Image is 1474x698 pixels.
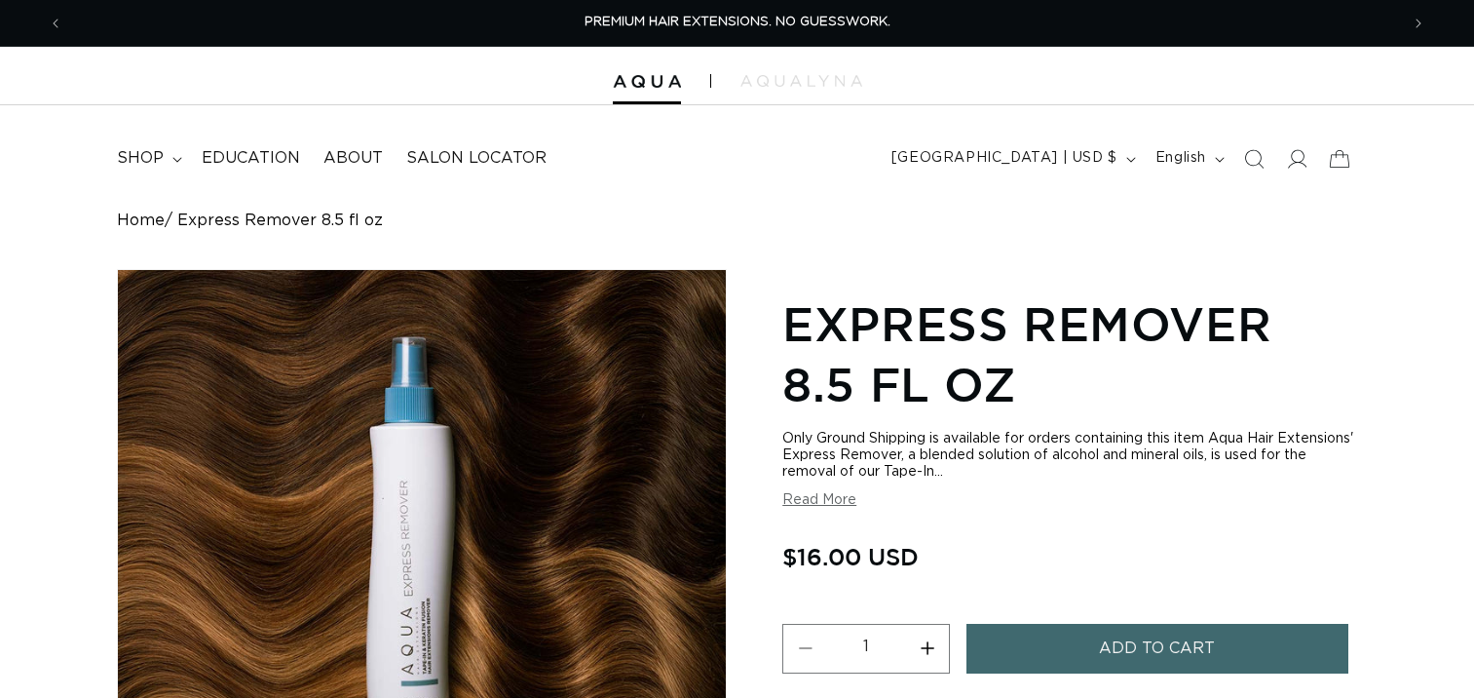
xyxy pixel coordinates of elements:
[1099,624,1215,674] span: Add to cart
[190,136,312,180] a: Education
[312,136,395,180] a: About
[782,293,1357,415] h1: Express Remover 8.5 fl oz
[1232,137,1275,180] summary: Search
[395,136,558,180] a: Salon Locator
[613,75,681,89] img: Aqua Hair Extensions
[1155,148,1206,169] span: English
[740,75,862,87] img: aqualyna.com
[966,624,1347,674] button: Add to cart
[880,140,1144,177] button: [GEOGRAPHIC_DATA] | USD $
[1144,140,1232,177] button: English
[117,212,1357,230] nav: breadcrumbs
[782,492,856,509] button: Read More
[782,431,1357,481] div: Only Ground Shipping is available for orders containing this item Aqua Hair Extensions' Express R...
[323,148,383,169] span: About
[117,148,164,169] span: shop
[34,5,77,42] button: Previous announcement
[202,148,300,169] span: Education
[406,148,547,169] span: Salon Locator
[105,136,190,180] summary: shop
[782,538,919,575] span: $16.00 USD
[891,148,1117,169] span: [GEOGRAPHIC_DATA] | USD $
[117,212,165,230] a: Home
[1397,5,1440,42] button: Next announcement
[585,16,890,28] span: PREMIUM HAIR EXTENSIONS. NO GUESSWORK.
[177,212,383,230] span: Express Remover 8.5 fl oz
